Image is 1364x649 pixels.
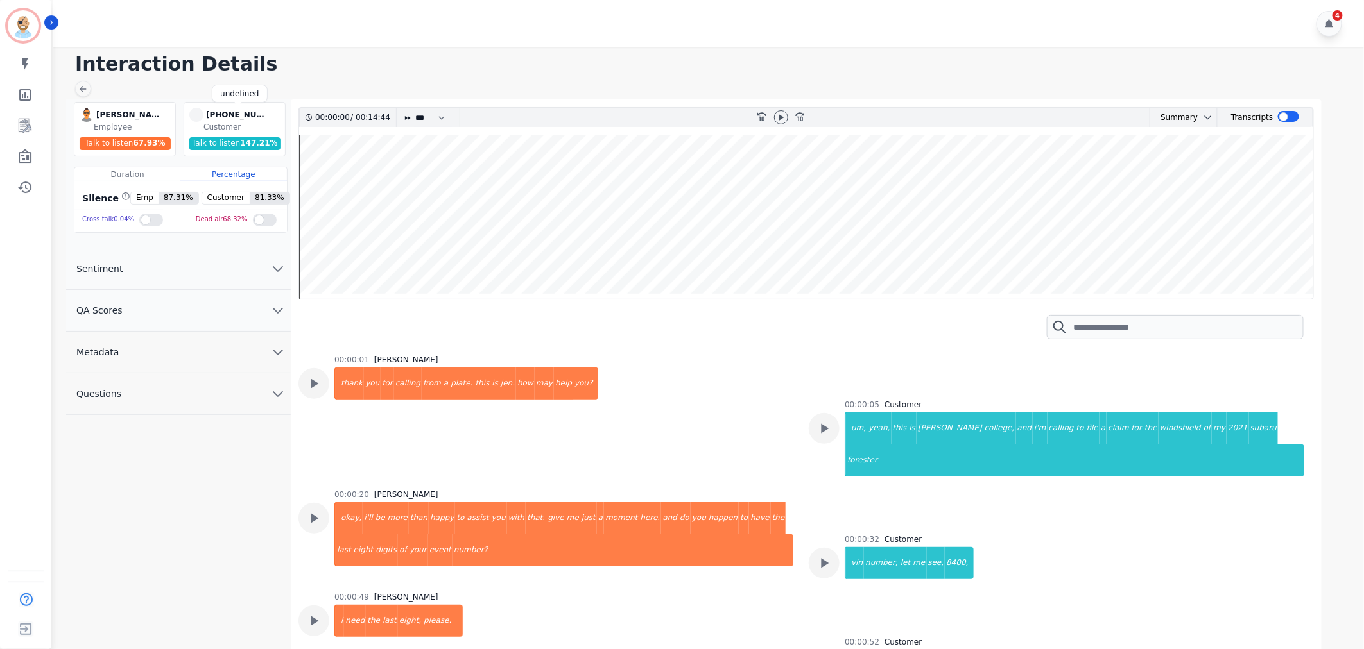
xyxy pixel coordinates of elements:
div: you [364,367,381,400]
div: for [381,367,394,400]
div: 00:14:44 [353,108,388,127]
div: Talk to listen [189,137,281,150]
button: Questions chevron down [66,373,291,415]
div: you [691,502,707,534]
div: to [739,502,749,534]
div: Dead air 68.32 % [196,210,248,229]
div: a [597,502,604,534]
div: my [1212,412,1227,444]
div: of [398,534,408,566]
div: calling [1048,412,1075,444]
div: please. [422,605,463,637]
div: number? [453,534,793,566]
div: me [565,502,580,534]
div: okay, [336,502,363,534]
div: is [908,412,917,444]
svg: chevron down [1203,112,1213,122]
div: file [1085,412,1100,444]
div: this [892,412,908,444]
div: Talk to listen [80,137,171,150]
span: Customer [202,192,250,204]
div: [PERSON_NAME] [374,355,438,365]
div: more [386,502,409,534]
h1: Interaction Details [75,53,1351,76]
div: to [1075,412,1085,444]
div: Silence [80,192,130,205]
div: eight [352,534,375,566]
span: 147.21 % [240,139,277,147]
div: and [1016,412,1033,444]
div: subaru [1249,412,1278,444]
div: Employee [94,122,173,132]
div: the [1143,412,1159,444]
div: i'm [1033,412,1047,444]
div: yeah, [867,412,891,444]
div: you [490,502,507,534]
div: forester [846,444,1304,476]
div: a [1100,412,1107,444]
div: happen [707,502,739,534]
div: vin [846,547,864,579]
div: 8400, [945,547,973,579]
div: windshield [1159,412,1202,444]
div: 00:00:52 [845,637,879,647]
div: [PERSON_NAME] [917,412,983,444]
svg: chevron down [270,344,286,360]
div: 4 [1333,10,1343,21]
div: college, [983,412,1016,444]
div: digits [374,534,398,566]
div: me [911,547,926,579]
svg: chevron down [270,386,286,401]
div: and [661,502,678,534]
div: to [455,502,465,534]
div: Summary [1150,108,1198,127]
button: QA Scores chevron down [66,290,291,332]
div: Customer [203,122,282,132]
div: here. [639,502,662,534]
div: undefined [220,88,259,99]
div: Percentage [180,167,286,181]
div: than [409,502,429,534]
div: the [771,502,786,534]
div: see, [927,547,945,579]
div: have [749,502,770,534]
div: a [442,367,449,400]
div: 00:00:20 [334,489,369,500]
div: Cross talk 0.04 % [82,210,134,229]
svg: chevron down [270,303,286,318]
div: Duration [74,167,180,181]
div: 00:00:05 [845,400,879,410]
div: [PERSON_NAME] [96,108,160,122]
div: moment [604,502,639,534]
div: claim [1107,412,1130,444]
div: [PHONE_NUMBER] [206,108,270,122]
div: um, [846,412,867,444]
div: thank [336,367,364,400]
div: Customer [885,534,922,544]
div: assist [465,502,490,534]
button: Metadata chevron down [66,332,291,373]
div: just [580,502,597,534]
span: Metadata [66,346,129,358]
span: Emp [131,192,159,204]
div: last [336,534,352,566]
button: Sentiment chevron down [66,248,291,290]
div: from [422,367,442,400]
span: 87.31 % [159,192,198,204]
div: help [554,367,573,400]
div: 2021 [1227,412,1249,444]
span: QA Scores [66,304,133,317]
div: you? [573,367,598,400]
div: [PERSON_NAME] [374,489,438,500]
span: - [189,108,203,122]
div: the [366,605,381,637]
div: 00:00:49 [334,592,369,602]
div: with [507,502,526,534]
div: Customer [885,400,922,410]
div: 00:00:00 [315,108,350,127]
div: for [1130,412,1144,444]
div: i'll [363,502,374,534]
div: may [535,367,554,400]
svg: chevron down [270,261,286,276]
div: is [490,367,499,400]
